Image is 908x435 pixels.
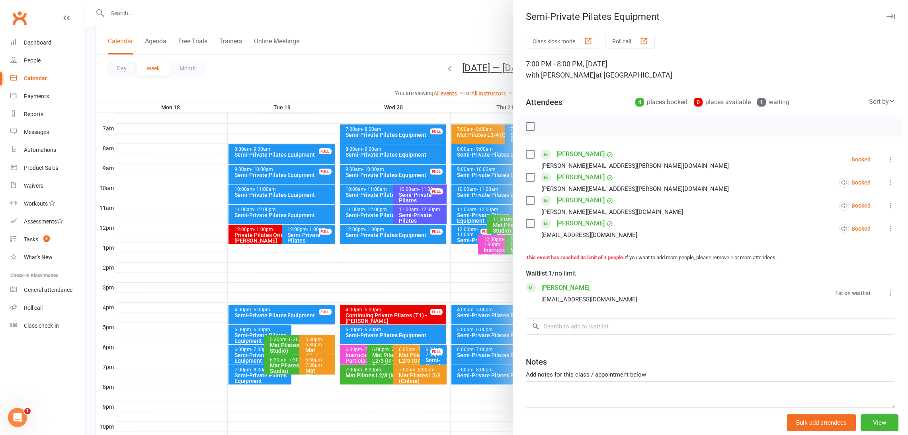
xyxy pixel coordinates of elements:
div: Booked [851,157,871,162]
div: Notes [526,356,547,367]
div: 0 [694,98,703,107]
input: Search to add to waitlist [526,318,895,335]
div: Semi-Private Pilates Equipment [513,11,908,22]
div: If you want to add more people, please remove 1 or more attendees. [526,254,895,262]
span: with [PERSON_NAME] [526,71,596,79]
div: Booked [839,224,871,234]
div: Dashboard [24,39,51,46]
div: [PERSON_NAME][EMAIL_ADDRESS][PERSON_NAME][DOMAIN_NAME] [541,161,729,171]
div: Waitlist [526,268,576,279]
div: Add notes for this class / appointment below [526,370,895,379]
a: Workouts [10,195,84,213]
a: [PERSON_NAME] [557,194,605,207]
div: General attendance [24,287,72,293]
div: Waivers [24,183,43,189]
span: 6 [43,235,50,242]
a: Waivers [10,177,84,195]
a: Clubworx [10,8,29,28]
iframe: Intercom live chat [8,408,27,427]
a: Calendar [10,70,84,87]
a: Product Sales [10,159,84,177]
div: 1 [757,98,766,107]
button: Bulk add attendees [787,414,856,431]
div: Product Sales [24,165,58,171]
div: places available [694,97,751,108]
a: Payments [10,87,84,105]
a: Dashboard [10,34,84,52]
div: Messages [24,129,49,135]
div: Calendar [24,75,47,82]
div: waiting [757,97,789,108]
a: Reports [10,105,84,123]
div: Assessments [24,218,63,225]
a: Class kiosk mode [10,317,84,335]
div: [EMAIL_ADDRESS][DOMAIN_NAME] [541,294,637,305]
a: Automations [10,141,84,159]
div: Attendees [526,97,562,108]
a: People [10,52,84,70]
button: Roll call [605,34,655,49]
div: [EMAIL_ADDRESS][DOMAIN_NAME] [541,230,637,240]
div: Roll call [24,305,43,311]
div: 4 [635,98,644,107]
div: Booked [839,178,871,188]
a: [PERSON_NAME] [557,148,605,161]
div: [PERSON_NAME][EMAIL_ADDRESS][PERSON_NAME][DOMAIN_NAME] [541,184,729,194]
div: Workouts [24,200,48,207]
a: [PERSON_NAME] [541,282,590,294]
span: at [GEOGRAPHIC_DATA] [596,71,672,79]
div: Automations [24,147,56,153]
a: Tasks 6 [10,231,84,249]
div: 1/no limit [549,268,576,279]
strong: This event has reached its limit of 4 people. [526,254,625,260]
a: Roll call [10,299,84,317]
a: Assessments [10,213,84,231]
div: Sort by [869,97,895,107]
div: What's New [24,254,53,260]
div: [PERSON_NAME][EMAIL_ADDRESS][DOMAIN_NAME] [541,207,683,217]
div: Reports [24,111,43,117]
span: 1 [24,408,31,414]
a: What's New [10,249,84,266]
a: General attendance kiosk mode [10,281,84,299]
div: Class check-in [24,322,59,329]
div: 1st on waitlist [835,290,871,296]
a: [PERSON_NAME] [557,217,605,230]
div: 7:00 PM - 8:00 PM, [DATE] [526,58,895,81]
div: Booked [839,201,871,211]
div: Payments [24,93,49,99]
button: Class kiosk mode [526,34,599,49]
div: Tasks [24,236,38,243]
div: People [24,57,41,64]
a: [PERSON_NAME] [557,171,605,184]
button: View [861,414,898,431]
a: Messages [10,123,84,141]
div: places booked [635,97,687,108]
